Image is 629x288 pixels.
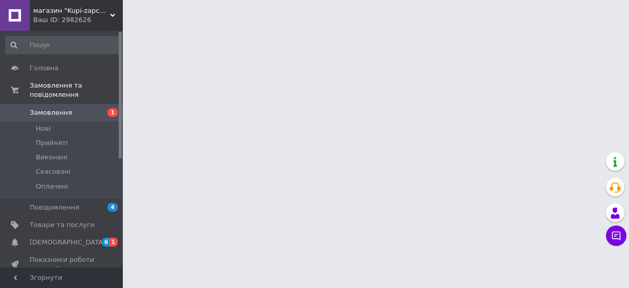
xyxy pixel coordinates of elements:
[36,138,68,148] span: Прийняті
[30,203,79,212] span: Повідомлення
[33,15,123,25] div: Ваш ID: 2982626
[5,36,121,54] input: Пошук
[36,167,71,176] span: Скасовані
[102,238,110,246] span: 6
[30,238,105,247] span: [DEMOGRAPHIC_DATA]
[33,6,110,15] span: магазин "Kupi-zapchast"
[30,220,95,230] span: Товари та послуги
[36,153,68,162] span: Виконані
[606,225,626,246] button: Чат з покупцем
[36,182,68,191] span: Оплачені
[36,124,51,133] span: Нові
[30,255,95,274] span: Показники роботи компанії
[107,203,118,212] span: 4
[110,238,118,246] span: 1
[107,108,118,117] span: 1
[30,108,72,117] span: Замовлення
[30,81,123,99] span: Замовлення та повідомлення
[30,64,58,73] span: Головна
